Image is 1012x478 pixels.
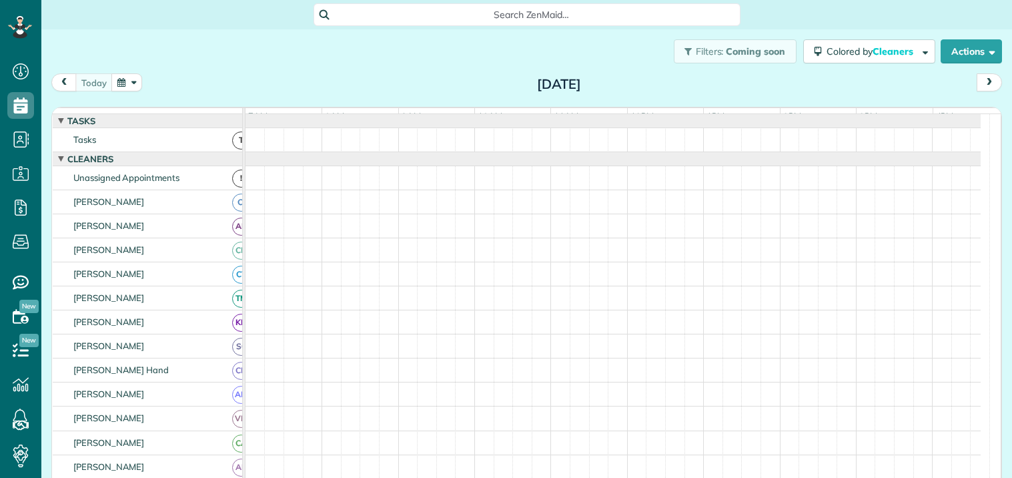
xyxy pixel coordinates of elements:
button: next [977,73,1002,91]
span: [PERSON_NAME] [71,461,147,472]
span: KD [232,314,250,332]
span: ! [232,170,250,188]
span: 12pm [628,111,656,122]
span: 2pm [781,111,804,122]
button: Actions [941,39,1002,63]
button: today [75,73,113,91]
button: Colored byCleaners [803,39,935,63]
span: Tasks [71,134,99,145]
h2: [DATE] [476,77,642,91]
span: Cleaners [873,45,915,57]
span: CM [232,242,250,260]
span: [PERSON_NAME] [71,244,147,255]
span: CJ [232,194,250,212]
span: Cleaners [65,154,116,164]
span: New [19,300,39,313]
span: New [19,334,39,347]
span: [PERSON_NAME] Hand [71,365,171,375]
span: [PERSON_NAME] [71,437,147,448]
span: 4pm [933,111,957,122]
span: Coming soon [726,45,786,57]
span: [PERSON_NAME] [71,196,147,207]
span: T [232,132,250,150]
span: AH [232,459,250,477]
button: prev [51,73,77,91]
span: 8am [322,111,347,122]
span: 11am [551,111,581,122]
span: AM [232,386,250,404]
span: 1pm [704,111,727,122]
span: [PERSON_NAME] [71,268,147,279]
span: [PERSON_NAME] [71,316,147,327]
span: Unassigned Appointments [71,172,182,183]
span: AR [232,218,250,236]
span: 9am [399,111,424,122]
span: [PERSON_NAME] [71,292,147,303]
span: [PERSON_NAME] [71,220,147,231]
span: Colored by [827,45,918,57]
span: CT [232,266,250,284]
span: [PERSON_NAME] [71,340,147,351]
span: CA [232,435,250,453]
span: VM [232,410,250,428]
span: TM [232,290,250,308]
span: CH [232,362,250,380]
span: SC [232,338,250,356]
span: Tasks [65,115,98,126]
span: [PERSON_NAME] [71,413,147,423]
span: 3pm [857,111,880,122]
span: 7am [245,111,270,122]
span: Filters: [696,45,724,57]
span: [PERSON_NAME] [71,389,147,399]
span: 10am [475,111,505,122]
